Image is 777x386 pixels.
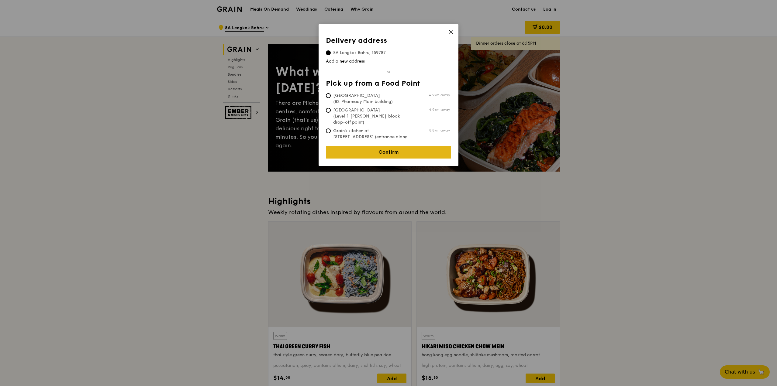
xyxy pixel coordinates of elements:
[429,93,450,97] span: 4.9km away
[326,128,331,133] input: Grain's kitchen at [STREET_ADDRESS] (entrance along [PERSON_NAME][GEOGRAPHIC_DATA])8.8km away
[429,128,450,133] span: 8.8km away
[326,128,416,152] span: Grain's kitchen at [STREET_ADDRESS] (entrance along [PERSON_NAME][GEOGRAPHIC_DATA])
[326,146,451,159] a: Confirm
[326,36,451,47] th: Delivery address
[326,93,416,105] span: [GEOGRAPHIC_DATA] (B2 Pharmacy Main building)
[326,58,451,64] a: Add a new address
[326,93,331,98] input: [GEOGRAPHIC_DATA] (B2 Pharmacy Main building)4.9km away
[326,79,451,90] th: Pick up from a Food Point
[326,107,416,125] span: [GEOGRAPHIC_DATA] (Level 1 [PERSON_NAME] block drop-off point)
[326,50,331,55] input: 8A Lengkok Bahru, 159787
[326,50,393,56] span: 8A Lengkok Bahru, 159787
[429,107,450,112] span: 4.9km away
[326,108,331,113] input: [GEOGRAPHIC_DATA] (Level 1 [PERSON_NAME] block drop-off point)4.9km away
